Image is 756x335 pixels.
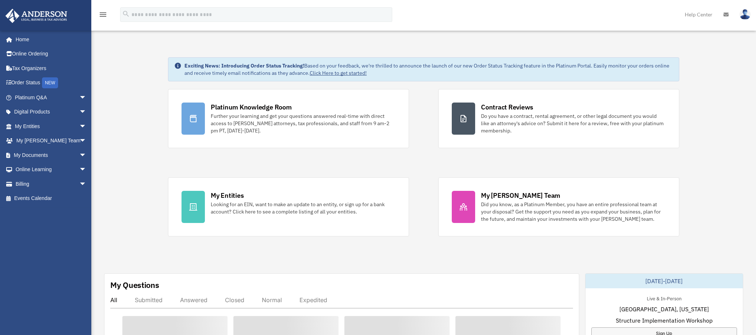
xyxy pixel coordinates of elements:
div: Did you know, as a Platinum Member, you have an entire professional team at your disposal? Get th... [481,201,666,223]
span: arrow_drop_down [79,134,94,149]
a: Events Calendar [5,191,98,206]
a: Online Ordering [5,47,98,61]
a: My Entitiesarrow_drop_down [5,119,98,134]
div: Answered [180,296,207,304]
div: Do you have a contract, rental agreement, or other legal document you would like an attorney's ad... [481,112,666,134]
a: Digital Productsarrow_drop_down [5,105,98,119]
a: My [PERSON_NAME] Team Did you know, as a Platinum Member, you have an entire professional team at... [438,177,679,236]
div: [DATE]-[DATE] [585,274,743,288]
div: Closed [225,296,244,304]
a: Tax Organizers [5,61,98,76]
strong: Exciting News: Introducing Order Status Tracking! [184,62,304,69]
span: arrow_drop_down [79,105,94,120]
span: [GEOGRAPHIC_DATA], [US_STATE] [619,305,709,313]
div: Based on your feedback, we're thrilled to announce the launch of our new Order Status Tracking fe... [184,62,673,77]
a: Contract Reviews Do you have a contract, rental agreement, or other legal document you would like... [438,89,679,148]
span: arrow_drop_down [79,119,94,134]
img: User Pic [740,9,751,20]
div: NEW [42,77,58,88]
a: Click Here to get started! [310,70,367,76]
i: menu [99,10,107,19]
div: My [PERSON_NAME] Team [481,191,560,200]
span: Structure Implementation Workshop [616,316,713,325]
a: Billingarrow_drop_down [5,177,98,191]
span: arrow_drop_down [79,148,94,163]
a: Order StatusNEW [5,76,98,91]
div: All [110,296,117,304]
span: arrow_drop_down [79,162,94,177]
a: Platinum Q&Aarrow_drop_down [5,90,98,105]
img: Anderson Advisors Platinum Portal [3,9,69,23]
div: My Questions [110,280,159,290]
div: Expedited [299,296,327,304]
div: Platinum Knowledge Room [211,103,292,112]
a: My Documentsarrow_drop_down [5,148,98,162]
div: Submitted [135,296,163,304]
div: Normal [262,296,282,304]
a: Platinum Knowledge Room Further your learning and get your questions answered real-time with dire... [168,89,409,148]
a: Online Learningarrow_drop_down [5,162,98,177]
i: search [122,10,130,18]
a: My Entities Looking for an EIN, want to make an update to an entity, or sign up for a bank accoun... [168,177,409,236]
span: arrow_drop_down [79,90,94,105]
a: My [PERSON_NAME] Teamarrow_drop_down [5,134,98,148]
div: Live & In-Person [641,294,687,302]
a: Home [5,32,94,47]
div: My Entities [211,191,244,200]
div: Contract Reviews [481,103,533,112]
div: Further your learning and get your questions answered real-time with direct access to [PERSON_NAM... [211,112,396,134]
a: menu [99,13,107,19]
span: arrow_drop_down [79,177,94,192]
div: Looking for an EIN, want to make an update to an entity, or sign up for a bank account? Click her... [211,201,396,215]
